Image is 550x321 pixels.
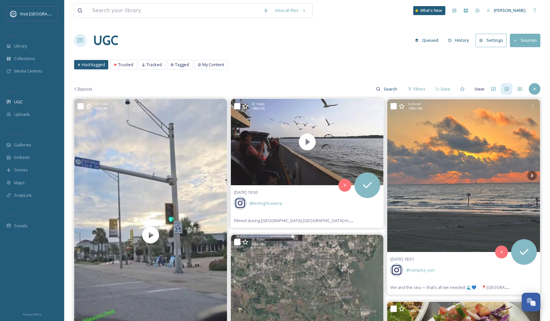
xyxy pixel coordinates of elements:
[408,106,423,111] span: 1440 x 1440
[14,56,35,62] span: Collections
[14,68,42,74] span: Media Centres
[14,223,28,229] span: Socials
[412,34,445,47] a: Queued
[476,34,507,47] button: Settings
[231,99,384,185] video: Filmed during Galveston TX trip 2019, feeding the seagulls on the back on the boat. #galvestontx ...
[6,89,20,94] span: COLLECT
[234,217,514,223] span: Filmed during [GEOGRAPHIC_DATA] [GEOGRAPHIC_DATA] trip 2019, feeding the seagulls on the back on ...
[100,102,108,106] span: Video
[14,111,30,117] span: Uploads
[408,102,421,106] span: Carousel
[257,237,265,242] span: Video
[6,33,18,38] span: MEDIA
[272,4,309,17] a: View all files
[23,312,41,317] span: Privacy Policy
[231,99,384,185] img: thumbnail
[118,62,133,68] span: Trusted
[175,62,189,68] span: Tagged
[380,82,401,95] input: Search
[257,102,265,106] span: Video
[14,99,23,105] span: UGC
[14,154,30,160] span: Embeds
[95,106,108,111] span: 720 x 1280
[412,34,441,47] button: Queued
[445,34,473,47] button: History
[414,86,425,92] span: Filters
[202,62,224,68] span: My Content
[14,192,32,198] span: SnapLink
[252,106,265,111] span: 1280 x 720
[510,34,540,47] button: Sources
[252,242,265,247] span: 720 x 1280
[82,62,105,68] span: Hashtagged
[6,132,21,137] span: WIDGETS
[476,34,510,47] a: Settings
[14,142,31,148] span: Galleries
[93,31,118,50] a: UGC
[146,62,162,68] span: Tracked
[14,43,27,49] span: Library
[6,213,19,218] span: SOCIALS
[20,11,70,17] span: Visit [GEOGRAPHIC_DATA]
[413,6,445,15] a: What's New
[249,200,283,206] span: @ leohightowerjr
[10,11,17,17] img: logo.png
[234,189,258,195] span: [DATE] 19:30
[408,304,421,309] span: Carousel
[445,34,476,47] a: History
[89,4,260,18] input: Search your library
[441,86,450,92] span: Date
[483,4,529,17] a: [PERSON_NAME]
[387,99,540,252] img: We and the sea — that’s all we needed 🌊💙 . . 📍Galveston, Texas🇺🇸 . . #GalvestonBeach #CoastalVibe...
[390,256,414,262] span: [DATE] 18:51
[522,293,540,311] button: Open Chat
[494,7,526,13] span: [PERSON_NAME]
[14,167,28,173] span: Stories
[23,310,41,318] a: Privacy Policy
[14,180,25,186] span: Maps
[408,309,423,313] span: 1080 x 1350
[475,86,485,92] span: View:
[74,86,92,92] span: 1.2k posts
[406,267,435,273] span: @ sampita_sen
